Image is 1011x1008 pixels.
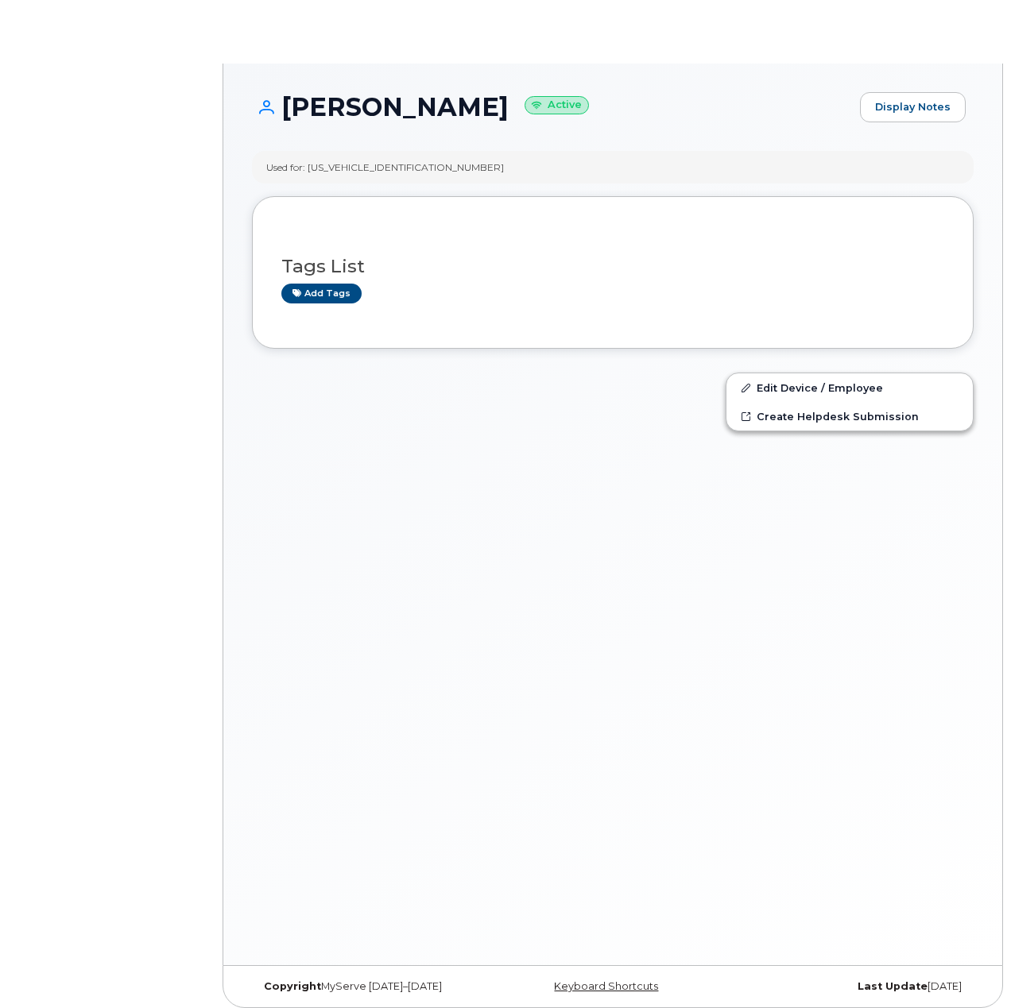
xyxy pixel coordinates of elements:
div: [DATE] [733,980,974,993]
a: Add tags [281,284,362,303]
div: Used for: [US_VEHICLE_IDENTIFICATION_NUMBER] [266,160,504,174]
div: MyServe [DATE]–[DATE] [252,980,493,993]
a: Create Helpdesk Submission [726,402,973,431]
a: Display Notes [860,92,966,122]
a: Edit Device / Employee [726,373,973,402]
a: Keyboard Shortcuts [554,980,658,992]
h3: Tags List [281,257,944,276]
strong: Last Update [858,980,928,992]
h1: [PERSON_NAME] [252,93,852,121]
strong: Copyright [264,980,321,992]
small: Active [525,96,589,114]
